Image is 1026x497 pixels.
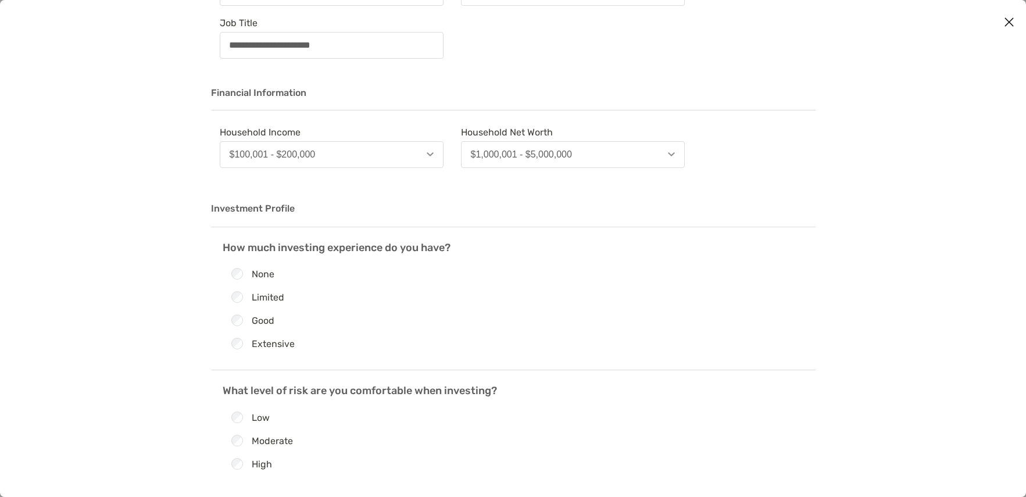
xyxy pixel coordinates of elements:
[220,141,444,168] button: $100,001 - $200,000
[252,413,270,423] label: Low
[220,127,444,138] span: Household Income
[427,152,434,156] img: Open dropdown arrow
[220,40,443,50] input: Job Title
[461,141,685,168] button: $1,000,001 - $5,000,000
[252,436,293,446] label: Moderate
[252,459,272,469] label: High
[252,316,274,326] label: Good
[211,202,816,227] h3: Investment Profile
[471,149,572,160] div: $1,000,001 - $5,000,000
[223,384,816,398] h4: What level of risk are you comfortable when investing?
[1000,14,1018,31] button: Close modal
[461,127,685,138] span: Household Net Worth
[211,88,816,110] h3: Financial Information
[230,149,316,160] div: $100,001 - $200,000
[252,269,274,279] label: None
[220,17,444,28] span: Job Title
[668,152,675,156] img: Open dropdown arrow
[223,241,816,255] h4: How much investing experience do you have?
[252,339,295,349] label: Extensive
[252,292,284,302] label: Limited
